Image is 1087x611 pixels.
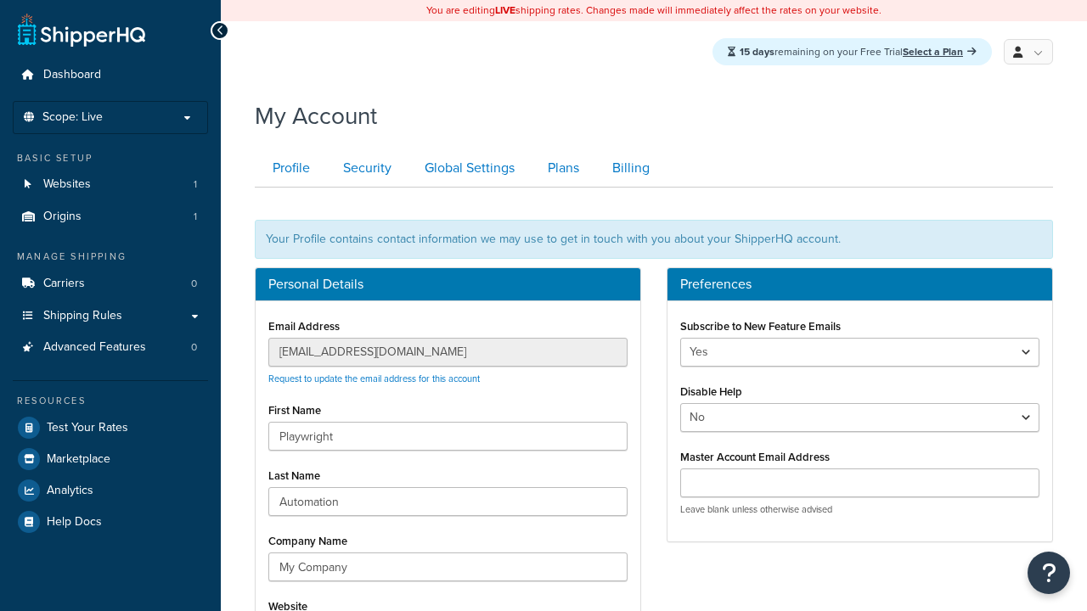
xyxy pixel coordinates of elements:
span: Marketplace [47,452,110,467]
a: Test Your Rates [13,412,208,443]
a: Profile [255,149,324,188]
a: Security [325,149,405,188]
button: Open Resource Center [1028,552,1070,594]
span: 0 [191,340,197,355]
a: Analytics [13,475,208,506]
a: Global Settings [407,149,528,188]
li: Origins [13,201,208,233]
span: Websites [43,177,91,192]
span: Dashboard [43,68,101,82]
div: remaining on your Free Trial [712,38,992,65]
span: 1 [194,177,197,192]
label: Disable Help [680,385,742,398]
label: First Name [268,404,321,417]
label: Last Name [268,469,320,482]
a: Plans [530,149,593,188]
span: 0 [191,277,197,291]
span: Help Docs [47,515,102,530]
a: Select a Plan [903,44,977,59]
label: Company Name [268,535,347,547]
li: Websites [13,169,208,200]
span: Shipping Rules [43,309,122,323]
a: Advanced Features 0 [13,332,208,363]
div: Basic Setup [13,151,208,165]
div: Manage Shipping [13,249,208,264]
a: Marketplace [13,444,208,474]
label: Subscribe to New Feature Emails [680,320,841,333]
a: Websites 1 [13,169,208,200]
a: Origins 1 [13,201,208,233]
span: Advanced Features [43,340,146,355]
label: Email Address [268,320,340,333]
div: Resources [13,394,208,408]
h3: Preferences [680,277,1039,292]
label: Master Account Email Address [680,451,830,463]
span: Origins [43,210,82,224]
b: LIVE [495,3,515,18]
span: Test Your Rates [47,421,128,435]
a: Request to update the email address for this account [268,372,480,385]
a: Billing [594,149,663,188]
h3: Personal Details [268,277,628,292]
a: Carriers 0 [13,268,208,300]
p: Leave blank unless otherwise advised [680,503,1039,516]
span: Scope: Live [42,110,103,125]
span: 1 [194,210,197,224]
a: ShipperHQ Home [18,13,145,47]
li: Carriers [13,268,208,300]
a: Help Docs [13,507,208,537]
span: Analytics [47,484,93,498]
a: Shipping Rules [13,300,208,332]
h1: My Account [255,99,377,132]
strong: 15 days [740,44,774,59]
li: Advanced Features [13,332,208,363]
a: Dashboard [13,59,208,91]
div: Your Profile contains contact information we may use to get in touch with you about your ShipperH... [255,220,1053,259]
span: Carriers [43,277,85,291]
